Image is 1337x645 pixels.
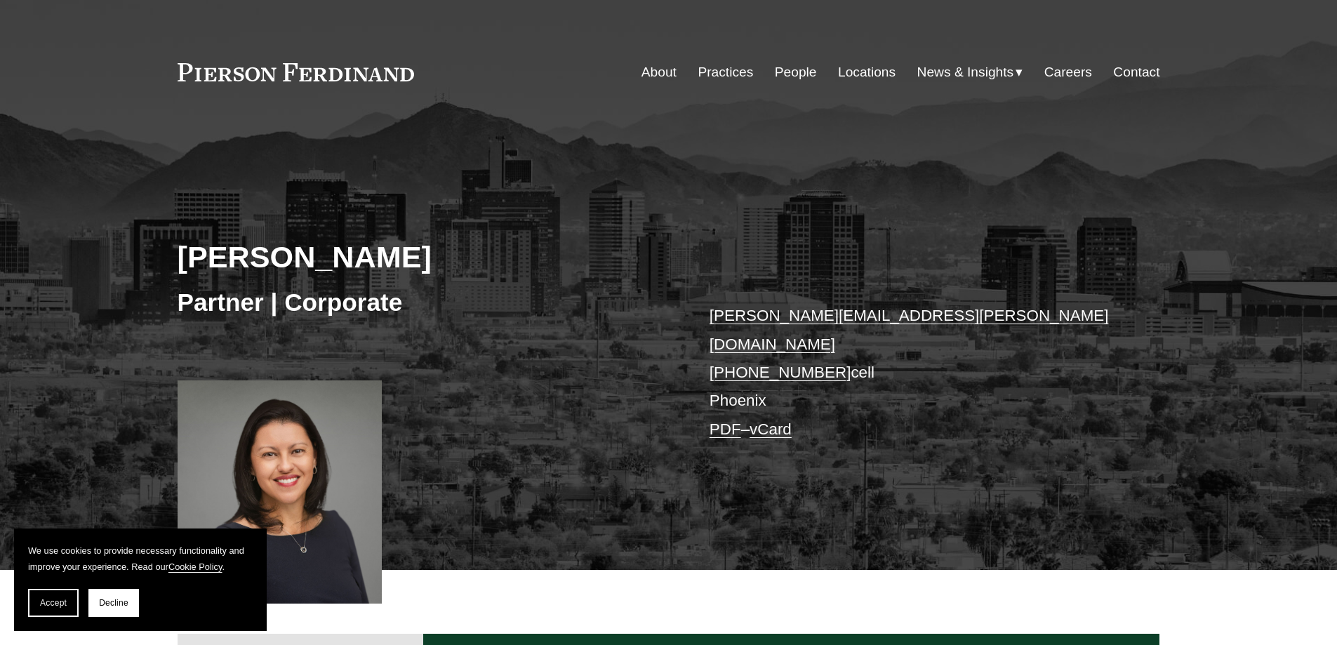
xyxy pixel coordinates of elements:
[710,364,851,381] a: [PHONE_NUMBER]
[40,598,67,608] span: Accept
[28,543,253,575] p: We use cookies to provide necessary functionality and improve your experience. Read our .
[1044,59,1092,86] a: Careers
[28,589,79,617] button: Accept
[917,60,1014,85] span: News & Insights
[710,420,741,438] a: PDF
[14,528,267,631] section: Cookie banner
[775,59,817,86] a: People
[99,598,128,608] span: Decline
[838,59,896,86] a: Locations
[641,59,677,86] a: About
[710,307,1109,352] a: [PERSON_NAME][EMAIL_ADDRESS][PERSON_NAME][DOMAIN_NAME]
[1113,59,1159,86] a: Contact
[917,59,1023,86] a: folder dropdown
[750,420,792,438] a: vCard
[178,239,669,275] h2: [PERSON_NAME]
[710,302,1119,444] p: cell Phoenix –
[178,287,669,318] h3: Partner | Corporate
[88,589,139,617] button: Decline
[698,59,753,86] a: Practices
[168,561,222,572] a: Cookie Policy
